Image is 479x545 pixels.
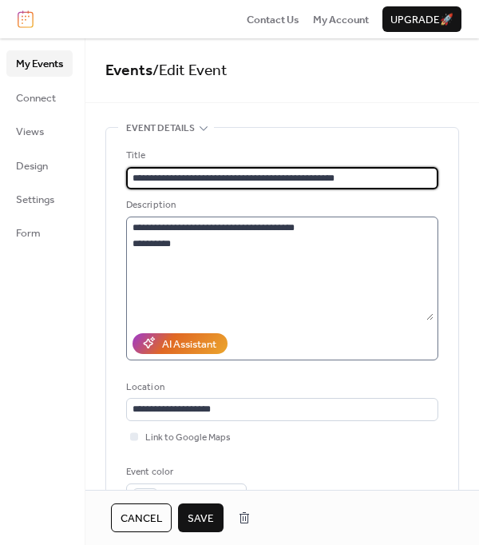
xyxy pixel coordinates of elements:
[126,380,435,396] div: Location
[6,118,73,144] a: Views
[178,503,224,532] button: Save
[126,148,435,164] div: Title
[133,333,228,354] button: AI Assistant
[126,464,243,480] div: Event color
[16,158,48,174] span: Design
[390,12,453,28] span: Upgrade 🚀
[6,220,73,245] a: Form
[313,11,369,27] a: My Account
[16,56,63,72] span: My Events
[382,6,461,32] button: Upgrade🚀
[126,197,435,213] div: Description
[121,511,162,527] span: Cancel
[16,192,54,208] span: Settings
[247,11,299,27] a: Contact Us
[18,10,34,28] img: logo
[16,124,44,140] span: Views
[105,56,152,86] a: Events
[16,225,41,241] span: Form
[247,12,299,28] span: Contact Us
[152,56,228,86] span: / Edit Event
[6,186,73,212] a: Settings
[111,503,172,532] button: Cancel
[313,12,369,28] span: My Account
[6,50,73,76] a: My Events
[6,85,73,110] a: Connect
[6,153,73,178] a: Design
[162,336,216,352] div: AI Assistant
[126,121,195,137] span: Event details
[188,511,214,527] span: Save
[16,90,56,106] span: Connect
[145,430,231,446] span: Link to Google Maps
